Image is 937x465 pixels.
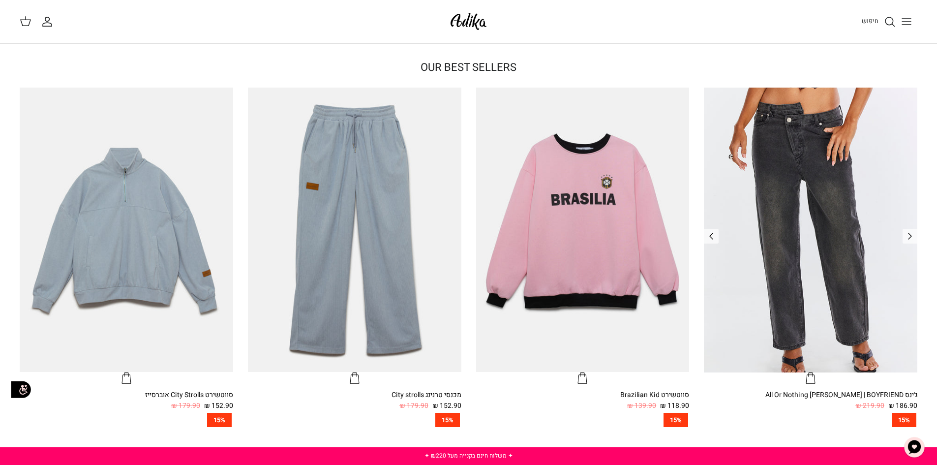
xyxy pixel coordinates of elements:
[888,401,917,411] span: 186.90 ₪
[476,390,690,412] a: סווטשירט Brazilian Kid 118.90 ₪ 139.90 ₪
[248,413,461,427] a: 15%
[248,390,461,401] div: מכנסי טרנינג City strolls
[448,10,489,33] img: Adika IL
[664,413,688,427] span: 15%
[892,413,916,427] span: 15%
[660,401,689,411] span: 118.90 ₪
[207,413,232,427] span: 15%
[20,390,233,401] div: סווטשירט City Strolls אוברסייז
[476,88,690,385] a: סווטשירט Brazilian Kid
[204,401,233,411] span: 152.90 ₪
[704,390,917,401] div: ג׳ינס All Or Nothing [PERSON_NAME] | BOYFRIEND
[435,413,460,427] span: 15%
[171,401,200,411] span: 179.90 ₪
[476,390,690,401] div: סווטשירט Brazilian Kid
[855,401,884,411] span: 219.90 ₪
[903,229,917,244] a: Previous
[248,390,461,412] a: מכנסי טרנינג City strolls 152.90 ₪ 179.90 ₪
[704,390,917,412] a: ג׳ינס All Or Nothing [PERSON_NAME] | BOYFRIEND 186.90 ₪ 219.90 ₪
[421,60,516,75] a: OUR BEST SELLERS
[432,401,461,411] span: 152.90 ₪
[862,16,896,28] a: חיפוש
[476,413,690,427] a: 15%
[704,229,719,244] a: Previous
[20,88,233,385] a: סווטשירט City Strolls אוברסייז
[399,401,428,411] span: 179.90 ₪
[862,16,878,26] span: חיפוש
[627,401,656,411] span: 139.90 ₪
[7,376,34,403] img: accessibility_icon02.svg
[424,451,513,460] a: ✦ משלוח חינם בקנייה מעל ₪220 ✦
[20,413,233,427] a: 15%
[20,390,233,412] a: סווטשירט City Strolls אוברסייז 152.90 ₪ 179.90 ₪
[704,88,917,385] a: ג׳ינס All Or Nothing קריס-קרוס | BOYFRIEND
[248,88,461,385] a: מכנסי טרנינג City strolls
[896,11,917,32] button: Toggle menu
[41,16,57,28] a: החשבון שלי
[900,433,929,462] button: צ'אט
[704,413,917,427] a: 15%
